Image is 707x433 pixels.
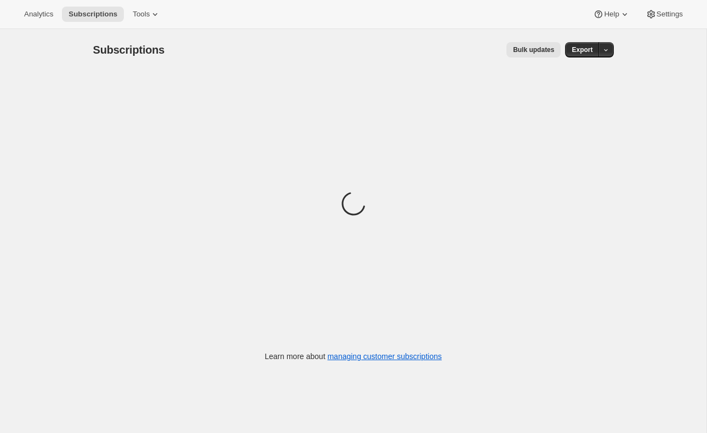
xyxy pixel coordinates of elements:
[572,45,592,54] span: Export
[639,7,689,22] button: Settings
[24,10,53,19] span: Analytics
[565,42,599,57] button: Export
[513,45,554,54] span: Bulk updates
[327,352,442,361] a: managing customer subscriptions
[69,10,117,19] span: Subscriptions
[126,7,167,22] button: Tools
[586,7,636,22] button: Help
[506,42,561,57] button: Bulk updates
[657,10,683,19] span: Settings
[133,10,150,19] span: Tools
[62,7,124,22] button: Subscriptions
[265,351,442,362] p: Learn more about
[18,7,60,22] button: Analytics
[93,44,165,56] span: Subscriptions
[604,10,619,19] span: Help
